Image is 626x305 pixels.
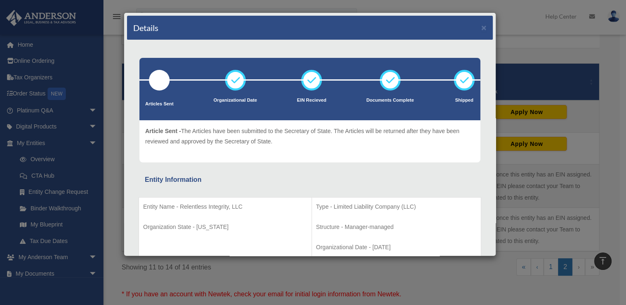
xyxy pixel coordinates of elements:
p: Organizational Date [213,96,257,105]
p: Documents Complete [366,96,414,105]
div: Entity Information [145,174,475,186]
p: The Articles have been submitted to the Secretary of State. The Articles will be returned after t... [145,126,475,146]
p: Shipped [454,96,475,105]
p: Entity Name - Relentless Integrity, LLC [143,202,307,212]
p: Structure - Manager-managed [316,222,477,232]
p: Organizational Date - [DATE] [316,242,477,253]
button: × [481,23,487,32]
p: Type - Limited Liability Company (LLC) [316,202,477,212]
p: EIN Recieved [297,96,326,105]
h4: Details [133,22,158,33]
p: Organization State - [US_STATE] [143,222,307,232]
p: Articles Sent [145,100,173,108]
span: Article Sent - [145,128,181,134]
